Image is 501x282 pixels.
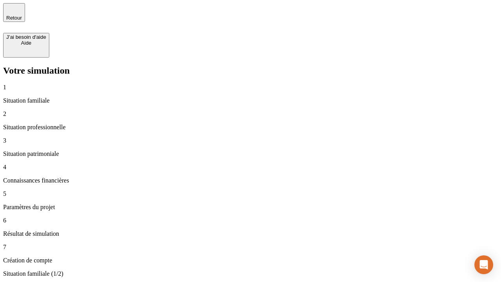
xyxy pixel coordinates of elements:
[3,164,498,171] p: 4
[3,204,498,211] p: Paramètres du projet
[3,33,49,58] button: J’ai besoin d'aideAide
[3,84,498,91] p: 1
[3,3,25,22] button: Retour
[3,137,498,144] p: 3
[3,97,498,104] p: Situation familiale
[3,124,498,131] p: Situation professionnelle
[3,110,498,117] p: 2
[6,15,22,21] span: Retour
[474,255,493,274] div: Open Intercom Messenger
[6,40,46,46] div: Aide
[3,150,498,157] p: Situation patrimoniale
[3,65,498,76] h2: Votre simulation
[3,190,498,197] p: 5
[3,230,498,237] p: Résultat de simulation
[6,34,46,40] div: J’ai besoin d'aide
[3,177,498,184] p: Connaissances financières
[3,270,498,277] p: Situation familiale (1/2)
[3,257,498,264] p: Création de compte
[3,244,498,251] p: 7
[3,217,498,224] p: 6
